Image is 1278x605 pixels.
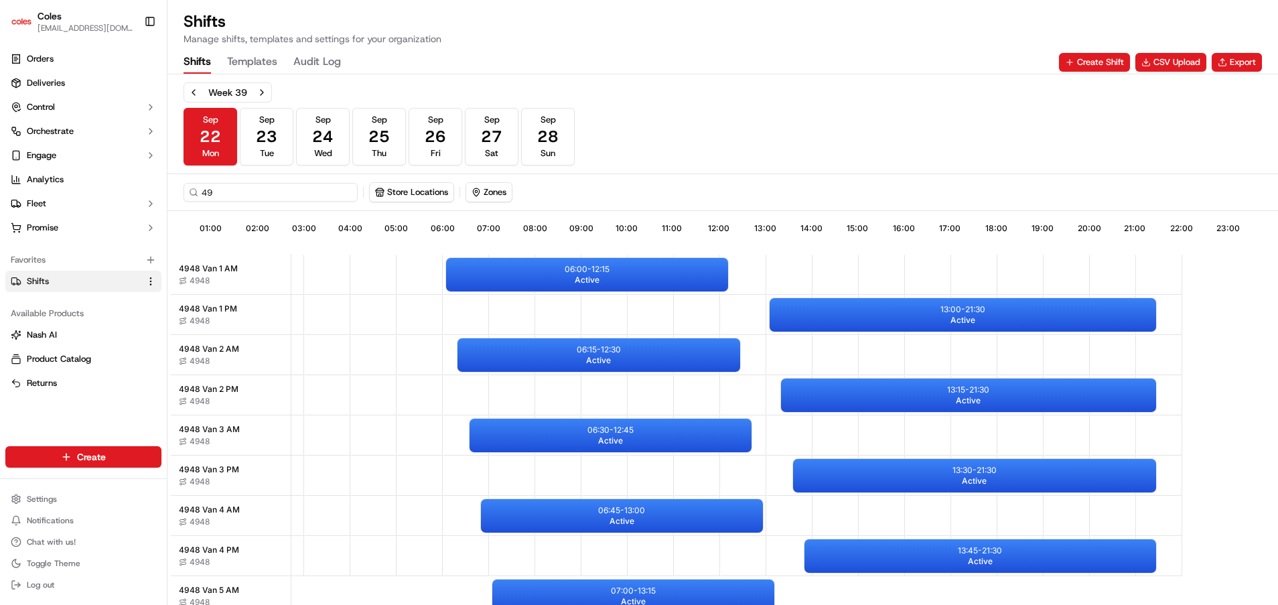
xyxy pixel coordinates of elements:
[27,194,102,208] span: Knowledge Base
[1212,53,1262,72] button: Export
[370,183,453,202] button: Store Locations
[113,196,124,206] div: 💻
[27,275,49,287] span: Shifts
[179,517,210,527] button: 4948
[27,125,74,137] span: Orchestrate
[465,108,518,165] button: Sep27Sat
[5,303,161,324] div: Available Products
[259,114,275,126] span: Sep
[893,223,915,234] span: 16:00
[179,396,210,407] button: 4948
[569,223,593,234] span: 09:00
[8,189,108,213] a: 📗Knowledge Base
[38,9,62,23] button: Coles
[11,329,156,341] a: Nash AI
[27,329,57,341] span: Nash AI
[27,494,57,505] span: Settings
[203,114,218,126] span: Sep
[662,223,682,234] span: 11:00
[27,377,57,389] span: Returns
[296,108,350,165] button: Sep24Wed
[200,223,222,234] span: 01:00
[260,147,274,159] span: Tue
[11,11,32,32] img: Coles
[5,490,161,509] button: Settings
[179,316,210,326] button: 4948
[27,101,55,113] span: Control
[5,169,161,190] a: Analytics
[5,373,161,394] button: Returns
[27,515,74,526] span: Notifications
[5,96,161,118] button: Control
[27,149,56,161] span: Engage
[466,182,512,202] button: Zones
[38,23,133,33] span: [EMAIL_ADDRESS][DOMAIN_NAME]
[179,356,210,366] button: 4948
[477,223,500,234] span: 07:00
[372,114,387,126] span: Sep
[13,54,244,75] p: Welcome 👋
[184,108,237,165] button: Sep22Mon
[541,114,556,126] span: Sep
[35,86,241,100] input: Got a question? Start typing here...
[1078,223,1101,234] span: 20:00
[523,223,547,234] span: 08:00
[541,147,555,159] span: Sun
[1216,223,1240,234] span: 23:00
[184,83,203,102] button: Previous week
[338,223,362,234] span: 04:00
[179,424,240,435] span: 4948 Van 3 AM
[190,316,210,326] span: 4948
[565,264,610,275] p: 06:00 - 12:15
[5,271,161,292] button: Shifts
[598,435,623,446] span: Active
[368,126,390,147] span: 25
[616,223,638,234] span: 10:00
[5,121,161,142] button: Orchestrate
[46,128,220,141] div: Start new chat
[708,223,729,234] span: 12:00
[202,147,219,159] span: Mon
[521,108,575,165] button: Sep28Sun
[179,557,210,567] button: 4948
[1059,53,1130,72] button: Create Shift
[956,395,981,406] span: Active
[577,344,621,355] p: 06:15 - 12:30
[5,446,161,468] button: Create
[5,511,161,530] button: Notifications
[179,545,239,555] span: 4948 Van 4 PM
[481,126,502,147] span: 27
[1124,223,1145,234] span: 21:00
[184,32,441,46] p: Manage shifts, templates and settings for your organization
[484,114,500,126] span: Sep
[5,348,161,370] button: Product Catalog
[352,108,406,165] button: Sep25Thu
[179,505,240,515] span: 4948 Van 4 AM
[190,436,210,447] span: 4948
[847,223,868,234] span: 15:00
[5,72,161,94] a: Deliveries
[190,557,210,567] span: 4948
[190,356,210,366] span: 4948
[314,147,332,159] span: Wed
[1135,53,1206,72] a: CSV Upload
[190,517,210,527] span: 4948
[184,11,441,32] h1: Shifts
[409,108,462,165] button: Sep26Fri
[27,53,54,65] span: Orders
[947,385,989,395] p: 13:15 - 21:30
[5,193,161,214] button: Fleet
[179,304,237,314] span: 4948 Van 1 PM
[127,194,215,208] span: API Documentation
[428,114,443,126] span: Sep
[46,141,169,152] div: We're available if you need us!
[13,13,40,40] img: Nash
[27,174,64,186] span: Analytics
[200,126,221,147] span: 22
[5,576,161,594] button: Log out
[968,556,993,567] span: Active
[575,275,599,285] span: Active
[13,196,24,206] div: 📗
[179,436,210,447] button: 4948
